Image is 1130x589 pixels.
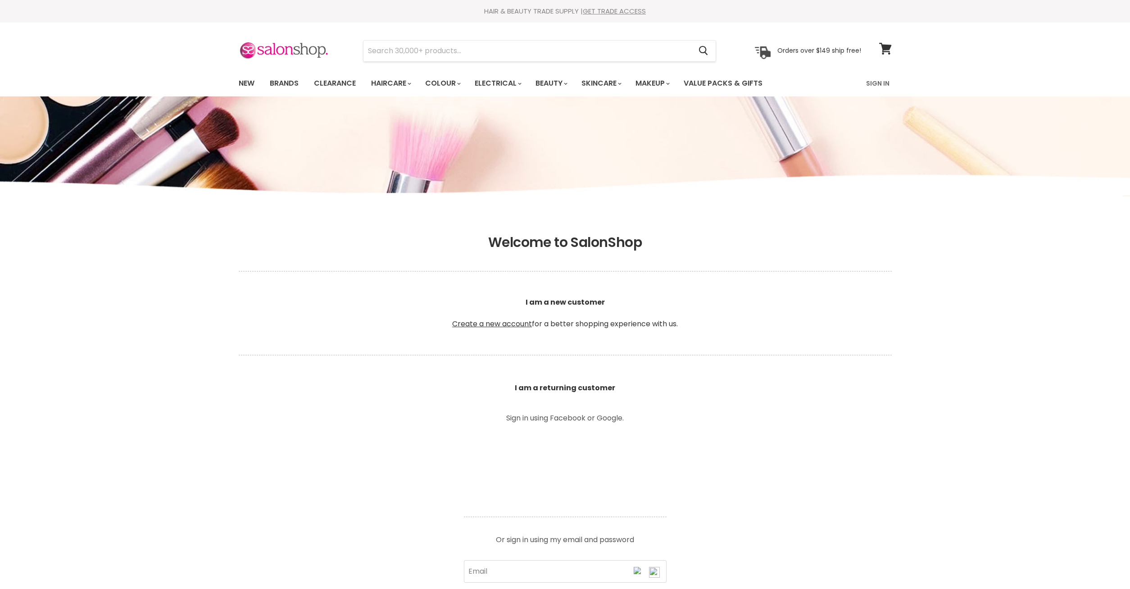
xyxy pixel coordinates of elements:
p: Or sign in using my email and password [464,529,667,543]
a: Electrical [468,74,527,93]
input: Search [363,41,692,61]
div: HAIR & BEAUTY TRADE SUPPLY | [227,7,903,16]
b: I am a returning customer [515,383,615,393]
nav: Main [227,70,903,96]
img: productIconColored.f2433d9a.svg [634,567,641,578]
img: npw-badge-icon-locked.svg [649,567,660,578]
p: for a better shopping experience with us. [239,275,892,351]
a: Skincare [575,74,627,93]
form: Product [363,40,716,62]
a: Haircare [364,74,417,93]
a: Clearance [307,74,363,93]
a: Beauty [529,74,573,93]
a: Brands [263,74,305,93]
ul: Main menu [232,70,815,96]
p: Sign in using Facebook or Google. [464,415,667,422]
button: Search [692,41,716,61]
a: Makeup [629,74,675,93]
a: Create a new account [452,319,532,329]
a: New [232,74,261,93]
iframe: Social Login Buttons [464,435,667,502]
a: Colour [418,74,466,93]
h1: Welcome to SalonShop [239,234,892,251]
a: Value Packs & Gifts [677,74,769,93]
a: Sign In [861,74,895,93]
p: Orders over $149 ship free! [777,46,861,55]
b: I am a new customer [526,297,605,307]
a: GET TRADE ACCESS [583,6,646,16]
